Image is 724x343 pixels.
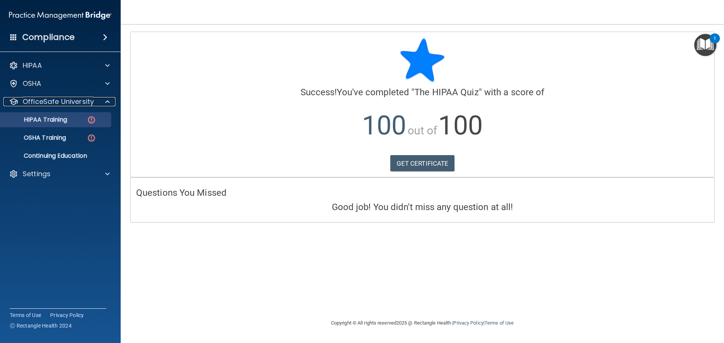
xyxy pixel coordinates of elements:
[301,87,337,98] span: Success!
[87,115,96,125] img: danger-circle.6113f641.png
[285,311,560,335] div: Copyright © All rights reserved 2025 @ Rectangle Health | |
[23,61,42,70] p: HIPAA
[23,169,51,178] p: Settings
[5,152,108,160] p: Continuing Education
[362,110,406,141] span: 100
[136,188,709,198] h4: Questions You Missed
[10,322,72,329] span: Ⓒ Rectangle Health 2024
[5,116,67,123] p: HIPAA Training
[87,133,96,143] img: danger-circle.6113f641.png
[9,79,110,88] a: OSHA
[453,320,483,326] a: Privacy Policy
[23,97,94,106] p: OfficeSafe University
[9,8,112,23] img: PMB logo
[9,169,110,178] a: Settings
[400,38,445,83] img: blue-star-rounded.9d042014.png
[50,311,84,319] a: Privacy Policy
[136,202,709,212] h4: Good job! You didn't miss any question at all!
[414,87,479,98] span: The HIPAA Quiz
[22,32,75,43] h4: Compliance
[390,155,455,172] a: GET CERTIFICATE
[9,97,110,106] a: OfficeSafe University
[9,61,110,70] a: HIPAA
[5,134,66,142] p: OSHA Training
[694,34,716,56] button: Open Resource Center, 1 new notification
[438,110,482,141] span: 100
[713,38,716,48] div: 1
[10,311,41,319] a: Terms of Use
[23,79,41,88] p: OSHA
[408,124,437,137] span: out of
[136,87,709,97] h4: You've completed " " with a score of
[485,320,514,326] a: Terms of Use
